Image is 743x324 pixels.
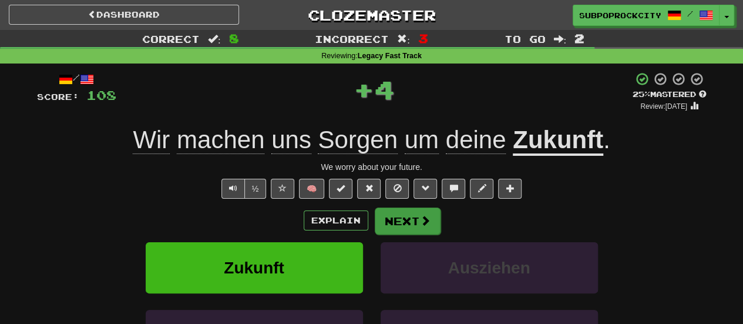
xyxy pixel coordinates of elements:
span: : [208,34,221,44]
u: Zukunft [513,126,603,156]
button: Play sentence audio (ctl+space) [221,179,245,199]
span: . [603,126,610,153]
div: Mastered [633,89,707,100]
span: : [553,34,566,44]
span: 108 [86,88,116,102]
button: Edit sentence (alt+d) [470,179,493,199]
span: 8 [229,31,239,45]
button: Explain [304,211,368,231]
span: 3 [418,31,428,45]
span: Correct [142,33,200,45]
div: / [37,72,116,86]
span: Incorrect [315,33,389,45]
span: + [354,72,374,107]
a: Clozemaster [257,5,487,25]
strong: Legacy Fast Track [358,52,422,60]
button: 🧠 [299,179,324,199]
span: subpoprockcity [579,10,661,21]
div: We worry about your future. [37,161,707,173]
button: Add to collection (alt+a) [498,179,522,199]
button: Ignore sentence (alt+i) [385,179,409,199]
button: ½ [244,179,267,199]
button: Reset to 0% Mastered (alt+r) [357,179,381,199]
small: Review: [DATE] [640,102,687,111]
span: Ausziehen [448,259,530,277]
span: 25 % [633,89,650,99]
span: machen [177,126,264,154]
span: 4 [374,75,395,104]
span: uns [271,126,311,154]
span: 2 [574,31,584,45]
button: Next [375,208,441,235]
span: um [405,126,439,154]
span: Zukunft [224,259,284,277]
span: Wir [133,126,170,154]
span: Sorgen [318,126,397,154]
button: Set this sentence to 100% Mastered (alt+m) [329,179,352,199]
a: Dashboard [9,5,239,25]
span: To go [504,33,545,45]
span: : [397,34,410,44]
button: Zukunft [146,242,363,293]
button: Favorite sentence (alt+f) [271,179,294,199]
span: deine [446,126,506,154]
button: Ausziehen [381,242,598,293]
button: Discuss sentence (alt+u) [442,179,465,199]
span: Score: [37,92,79,102]
span: / [687,9,693,18]
a: subpoprockcity / [573,5,720,26]
button: Grammar (alt+g) [413,179,437,199]
div: Text-to-speech controls [219,179,267,199]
